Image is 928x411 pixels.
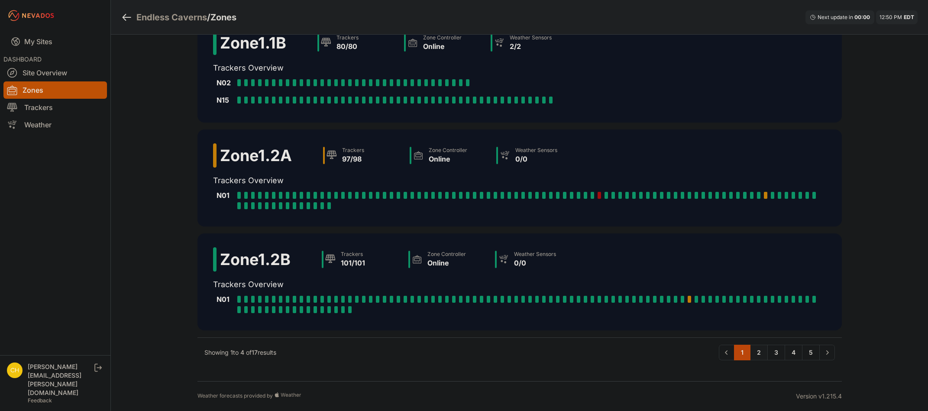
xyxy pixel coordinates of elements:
[515,154,557,164] div: 0/0
[220,251,291,268] h2: Zone 1.2B
[510,41,552,52] div: 2/2
[3,64,107,81] a: Site Overview
[423,34,462,41] div: Zone Controller
[879,14,902,20] span: 12:50 PM
[314,31,401,55] a: Trackers80/80
[7,362,23,378] img: chris.young@nevados.solar
[220,34,286,52] h2: Zone 1.1B
[213,62,574,74] h2: Trackers Overview
[210,11,236,23] h3: Zones
[3,31,107,52] a: My Sites
[767,345,785,360] a: 3
[785,345,802,360] a: 4
[514,258,556,268] div: 0/0
[342,154,364,164] div: 97/98
[207,11,210,23] span: /
[341,258,365,268] div: 101/101
[3,116,107,133] a: Weather
[121,6,236,29] nav: Breadcrumb
[750,345,768,360] a: 2
[796,392,842,401] div: Version v1.215.4
[28,362,93,397] div: [PERSON_NAME][EMAIL_ADDRESS][PERSON_NAME][DOMAIN_NAME]
[240,349,244,356] span: 4
[7,9,55,23] img: Nevados
[904,14,914,20] span: EDT
[429,154,467,164] div: Online
[854,14,870,21] div: 00 : 00
[491,247,578,272] a: Weather Sensors0/0
[220,147,292,164] h2: Zone 1.2A
[217,294,234,304] div: N01
[427,251,466,258] div: Zone Controller
[514,251,556,258] div: Weather Sensors
[217,190,234,201] div: N01
[3,81,107,99] a: Zones
[252,349,258,356] span: 17
[734,345,750,360] a: 1
[423,41,462,52] div: Online
[336,34,359,41] div: Trackers
[217,95,234,105] div: N15
[427,258,466,268] div: Online
[3,55,42,63] span: DASHBOARD
[493,143,579,168] a: Weather Sensors0/0
[217,78,234,88] div: N02
[318,247,405,272] a: Trackers101/101
[515,147,557,154] div: Weather Sensors
[341,251,365,258] div: Trackers
[802,345,820,360] a: 5
[28,397,52,404] a: Feedback
[136,11,207,23] a: Endless Caverns
[204,348,276,357] p: Showing to of results
[213,175,826,187] h2: Trackers Overview
[342,147,364,154] div: Trackers
[336,41,359,52] div: 80/80
[320,143,406,168] a: Trackers97/98
[510,34,552,41] div: Weather Sensors
[3,99,107,116] a: Trackers
[818,14,853,20] span: Next update in
[429,147,467,154] div: Zone Controller
[213,278,826,291] h2: Trackers Overview
[719,345,835,360] nav: Pagination
[230,349,233,356] span: 1
[487,31,574,55] a: Weather Sensors2/2
[197,392,796,401] div: Weather forecasts provided by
